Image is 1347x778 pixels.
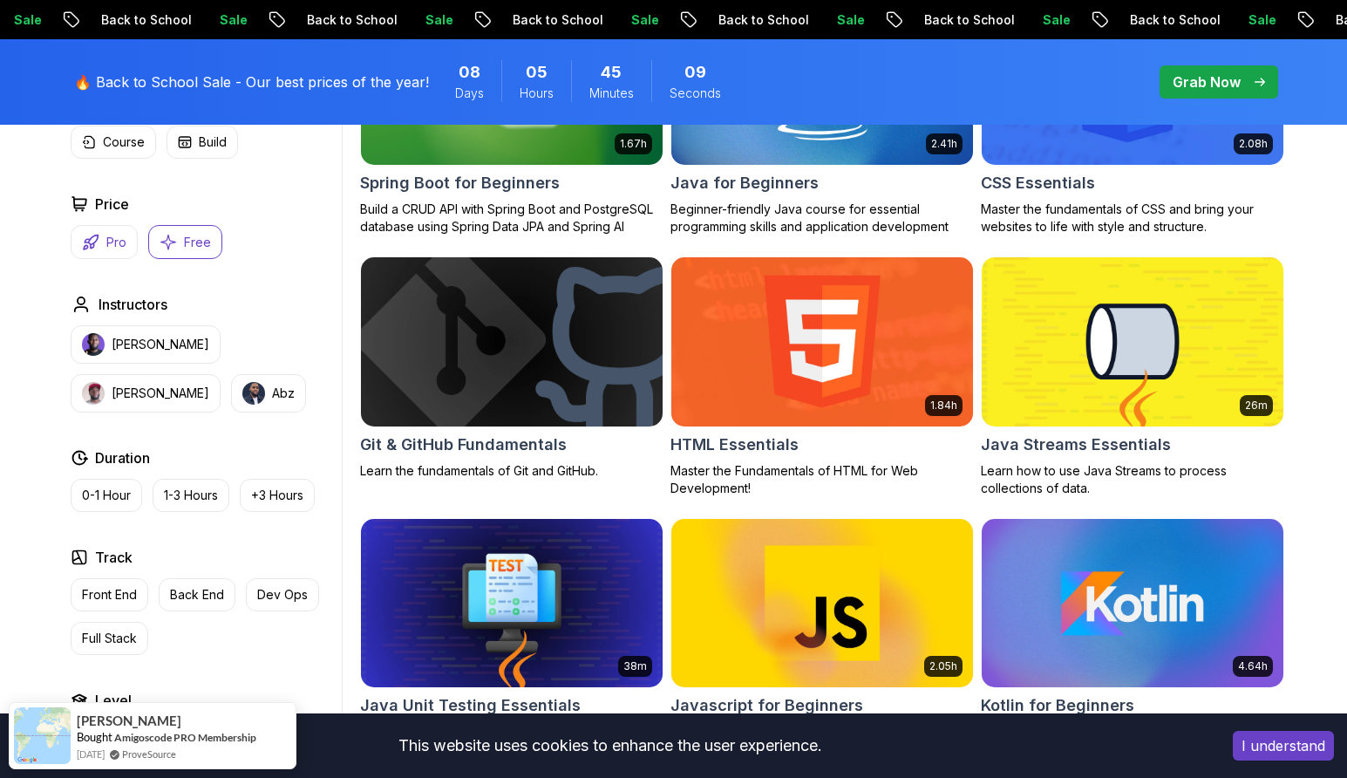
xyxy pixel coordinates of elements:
[272,385,295,402] p: Abz
[604,11,660,29] p: Sale
[95,194,129,215] h2: Price
[360,433,567,457] h2: Git & GitHub Fundamentals
[670,201,974,235] p: Beginner-friendly Java course for essential programming skills and application development
[71,325,221,364] button: instructor img[PERSON_NAME]
[82,586,137,604] p: Front End
[360,256,663,480] a: Git & GitHub Fundamentals cardGit & GitHub FundamentalsLearn the fundamentals of Git and GitHub.
[257,586,308,604] p: Dev Ops
[95,547,133,568] h2: Track
[74,11,193,29] p: Back to School
[398,11,454,29] p: Sale
[455,85,484,102] span: Days
[82,630,137,647] p: Full Stack
[360,518,663,759] a: Java Unit Testing Essentials card38mJava Unit Testing EssentialsLearn the basics of unit testing ...
[1238,659,1268,673] p: 4.64h
[82,487,131,504] p: 0-1 Hour
[981,433,1171,457] h2: Java Streams Essentials
[112,336,209,353] p: [PERSON_NAME]
[931,137,957,151] p: 2.41h
[526,60,548,85] span: 5 Hours
[982,257,1283,427] img: Java Streams Essentials card
[1233,731,1334,761] button: Accept cookies
[691,11,810,29] p: Back to School
[193,11,248,29] p: Sale
[671,519,973,688] img: Javascript for Beginners card
[589,85,634,102] span: Minutes
[71,126,156,159] button: Course
[159,578,235,611] button: Back End
[246,578,319,611] button: Dev Ops
[360,462,663,480] p: Learn the fundamentals of Git and GitHub.
[170,586,224,604] p: Back End
[981,256,1284,497] a: Java Streams Essentials card26mJava Streams EssentialsLearn how to use Java Streams to process co...
[71,479,142,512] button: 0-1 Hour
[13,727,1207,765] div: This website uses cookies to enhance the user experience.
[520,85,554,102] span: Hours
[240,479,315,512] button: +3 Hours
[671,257,973,427] img: HTML Essentials card
[167,126,238,159] button: Build
[99,294,167,315] h2: Instructors
[103,133,145,151] p: Course
[1016,11,1071,29] p: Sale
[82,333,105,356] img: instructor img
[82,382,105,405] img: instructor img
[684,60,706,85] span: 9 Seconds
[153,479,229,512] button: 1-3 Hours
[670,256,974,497] a: HTML Essentials card1.84hHTML EssentialsMaster the Fundamentals of HTML for Web Development!
[670,85,721,102] span: Seconds
[71,374,221,413] button: instructor img[PERSON_NAME]
[1221,11,1277,29] p: Sale
[361,257,663,427] img: Git & GitHub Fundamentals card
[77,747,105,761] span: [DATE]
[360,171,560,195] h2: Spring Boot for Beginners
[982,519,1283,688] img: Kotlin for Beginners card
[670,433,799,457] h2: HTML Essentials
[929,659,957,673] p: 2.05h
[670,462,974,497] p: Master the Fundamentals of HTML for Web Development!
[164,487,218,504] p: 1-3 Hours
[623,659,647,673] p: 38m
[361,519,663,688] img: Java Unit Testing Essentials card
[74,72,429,92] p: 🔥 Back to School Sale - Our best prices of the year!
[14,707,71,764] img: provesource social proof notification image
[199,133,227,151] p: Build
[459,60,480,85] span: 8 Days
[670,518,974,759] a: Javascript for Beginners card2.05hJavascript for BeginnersLearn JavaScript essentials for creatin...
[897,11,1016,29] p: Back to School
[114,731,256,744] a: Amigoscode PRO Membership
[981,518,1284,759] a: Kotlin for Beginners card4.64hKotlin for BeginnersKotlin fundamentals for mobile, game, and web d...
[77,713,181,728] span: [PERSON_NAME]
[122,747,176,761] a: ProveSource
[620,137,647,151] p: 1.67h
[981,693,1134,718] h2: Kotlin for Beginners
[148,225,222,259] button: Free
[280,11,398,29] p: Back to School
[360,201,663,235] p: Build a CRUD API with Spring Boot and PostgreSQL database using Spring Data JPA and Spring AI
[601,60,622,85] span: 45 Minutes
[981,462,1284,497] p: Learn how to use Java Streams to process collections of data.
[810,11,866,29] p: Sale
[251,487,303,504] p: +3 Hours
[242,382,265,405] img: instructor img
[670,171,819,195] h2: Java for Beginners
[930,399,957,413] p: 1.84h
[106,234,126,251] p: Pro
[1239,137,1268,151] p: 2.08h
[71,225,138,259] button: Pro
[71,578,148,611] button: Front End
[112,385,209,402] p: [PERSON_NAME]
[77,730,112,744] span: Bought
[184,234,211,251] p: Free
[981,201,1284,235] p: Master the fundamentals of CSS and bring your websites to life with style and structure.
[231,374,306,413] button: instructor imgAbz
[95,690,132,711] h2: Level
[670,693,863,718] h2: Javascript for Beginners
[95,447,150,468] h2: Duration
[486,11,604,29] p: Back to School
[1103,11,1221,29] p: Back to School
[981,171,1095,195] h2: CSS Essentials
[1245,399,1268,413] p: 26m
[1173,72,1241,92] p: Grab Now
[71,622,148,655] button: Full Stack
